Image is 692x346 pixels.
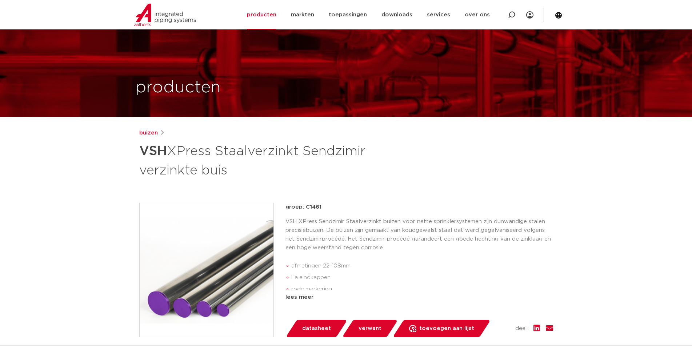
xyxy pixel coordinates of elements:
[419,323,474,334] span: toevoegen aan lijst
[139,145,167,158] strong: VSH
[285,203,553,212] p: groep: C1461
[135,76,221,99] h1: producten
[285,217,553,252] p: VSH XPress Sendzimir Staalverzinkt buizen voor natte sprinklersystemen zijn dunwandige stalen pre...
[291,260,553,272] li: afmetingen 22-108mm
[291,272,553,283] li: lila eindkappen
[342,320,398,337] a: verwant
[140,203,273,337] img: Product Image for VSH XPress Staalverzinkt Sendzimir verzinkte buis
[285,320,347,337] a: datasheet
[139,129,158,137] a: buizen
[291,283,553,295] li: rode markering
[285,293,553,302] div: lees meer
[359,323,381,334] span: verwant
[139,140,412,180] h1: XPress Staalverzinkt Sendzimir verzinkte buis
[515,324,528,333] span: deel:
[302,323,331,334] span: datasheet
